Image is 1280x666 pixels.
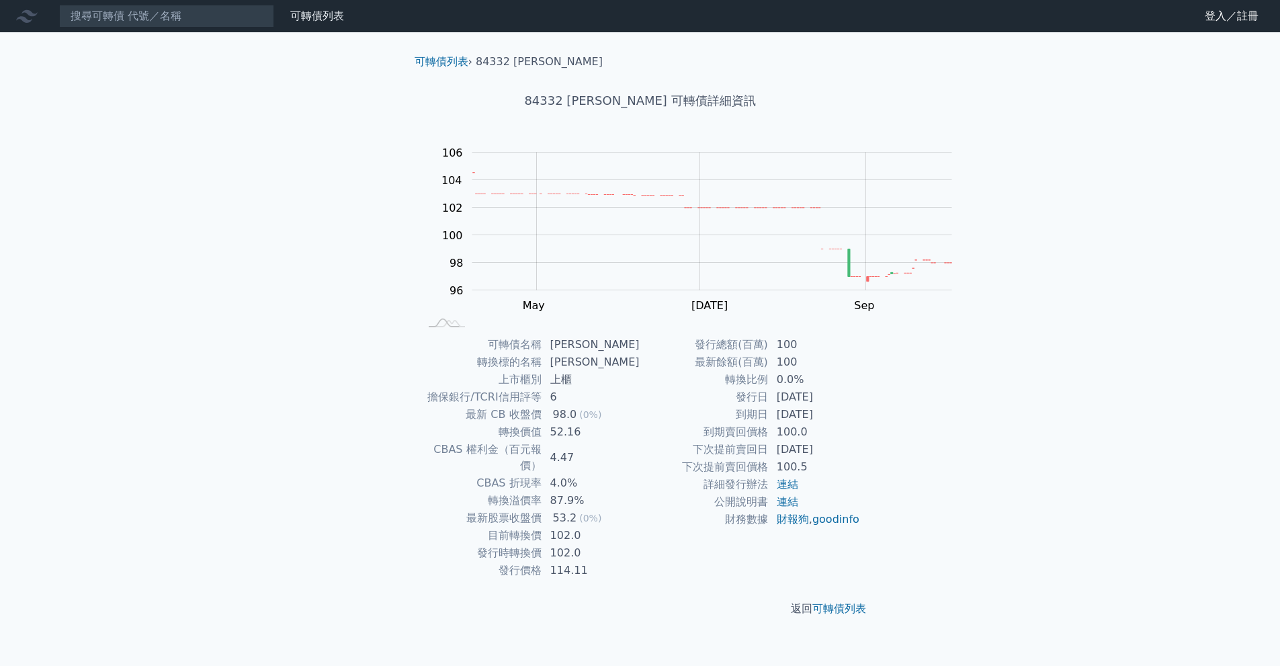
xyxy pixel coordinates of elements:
[523,299,545,312] tspan: May
[640,476,769,493] td: 詳細發行辦法
[542,336,640,353] td: [PERSON_NAME]
[777,495,798,508] a: 連結
[769,406,861,423] td: [DATE]
[420,388,542,406] td: 擔保銀行/TCRI信用評等
[579,513,601,524] span: (0%)
[542,474,640,492] td: 4.0%
[404,601,877,617] p: 返回
[640,458,769,476] td: 下次提前賣回價格
[640,371,769,388] td: 轉換比例
[769,458,861,476] td: 100.5
[542,353,640,371] td: [PERSON_NAME]
[777,478,798,491] a: 連結
[420,492,542,509] td: 轉換溢價率
[542,544,640,562] td: 102.0
[420,562,542,579] td: 發行價格
[812,602,866,615] a: 可轉債列表
[769,423,861,441] td: 100.0
[542,492,640,509] td: 87.9%
[420,406,542,423] td: 最新 CB 收盤價
[542,423,640,441] td: 52.16
[450,284,463,297] tspan: 96
[442,229,463,242] tspan: 100
[542,562,640,579] td: 114.11
[640,406,769,423] td: 到期日
[640,511,769,528] td: 財務數據
[640,441,769,458] td: 下次提前賣回日
[812,513,859,526] a: goodinfo
[415,54,472,70] li: ›
[420,509,542,527] td: 最新股票收盤價
[854,299,874,312] tspan: Sep
[542,441,640,474] td: 4.47
[640,388,769,406] td: 發行日
[769,336,861,353] td: 100
[550,510,580,526] div: 53.2
[441,174,462,187] tspan: 104
[415,55,468,68] a: 可轉債列表
[420,527,542,544] td: 目前轉換價
[1194,5,1269,27] a: 登入／註冊
[640,423,769,441] td: 到期賣回價格
[420,423,542,441] td: 轉換價值
[640,353,769,371] td: 最新餘額(百萬)
[442,202,463,214] tspan: 102
[691,299,728,312] tspan: [DATE]
[404,91,877,110] h1: 84332 [PERSON_NAME] 可轉債詳細資訊
[420,441,542,474] td: CBAS 權利金（百元報價）
[640,493,769,511] td: 公開說明書
[290,9,344,22] a: 可轉債列表
[420,353,542,371] td: 轉換標的名稱
[420,336,542,353] td: 可轉債名稱
[435,147,972,313] g: Chart
[640,336,769,353] td: 發行總額(百萬)
[769,511,861,528] td: ,
[420,474,542,492] td: CBAS 折現率
[542,388,640,406] td: 6
[420,544,542,562] td: 發行時轉換價
[769,441,861,458] td: [DATE]
[476,54,603,70] li: 84332 [PERSON_NAME]
[542,371,640,388] td: 上櫃
[59,5,274,28] input: 搜尋可轉債 代號／名稱
[550,407,580,423] div: 98.0
[769,353,861,371] td: 100
[420,371,542,388] td: 上市櫃別
[777,513,809,526] a: 財報狗
[579,409,601,420] span: (0%)
[450,257,463,269] tspan: 98
[769,388,861,406] td: [DATE]
[442,147,463,159] tspan: 106
[542,527,640,544] td: 102.0
[769,371,861,388] td: 0.0%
